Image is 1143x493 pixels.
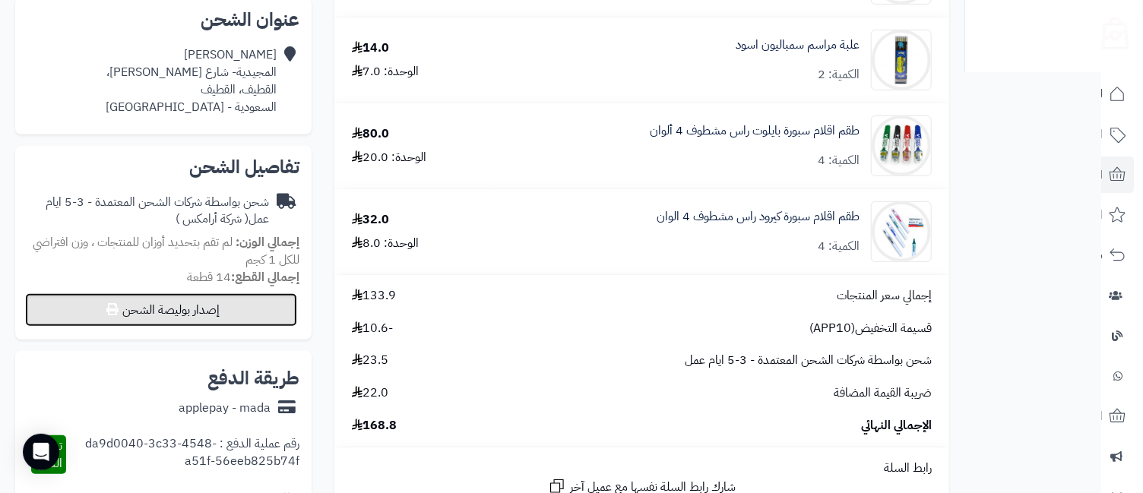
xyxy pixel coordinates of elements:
span: إجمالي سعر المنتجات [837,287,932,305]
img: 1698572287-%D8%B5%D9%88%D8%B1%D8%A9%20%D9%88%D8%A7%D8%AA%D8%B3%D8%A7%D8%A8%20%D8%A8%D8%AA%D8%A7%D... [872,201,931,262]
div: الكمية: 2 [818,66,860,84]
div: Open Intercom Messenger [23,434,59,470]
span: الإجمالي النهائي [861,417,932,435]
h2: تفاصيل الشحن [27,158,299,176]
div: شحن بواسطة شركات الشحن المعتمدة - 3-5 ايام عمل [27,194,269,229]
div: رقم عملية الدفع : da9d0040-3c33-4548-a51f-56eeb825b74f [66,435,299,475]
strong: إجمالي الوزن: [236,233,299,251]
a: طقم اقلام سبورة كيرود راس مشطوف 4 الوان [657,208,860,226]
button: إصدار بوليصة الشحن [25,293,297,327]
div: 80.0 [352,125,389,143]
span: شحن بواسطة شركات الشحن المعتمدة - 3-5 ايام عمل [685,352,932,369]
div: رابط السلة [340,460,943,477]
h2: عنوان الشحن [27,11,299,29]
div: الوحدة: 7.0 [352,63,419,81]
img: logo [1092,11,1129,49]
div: الكمية: 4 [818,152,860,169]
div: الوحدة: 8.0 [352,235,419,252]
strong: إجمالي القطع: [231,268,299,286]
small: 14 قطعة [187,268,299,286]
span: -10.6 [352,320,393,337]
span: 22.0 [352,384,388,402]
span: 23.5 [352,352,388,369]
img: 1683801104-%D8%A8%D8%A7%D9%8A%D9%84%D9%88%D8%AA-90x90.jpg [872,115,931,176]
a: علبة مراسم سمباليون اسود [736,36,860,54]
span: لم تقم بتحديد أوزان للمنتجات ، وزن افتراضي للكل 1 كجم [33,233,299,269]
span: ضريبة القيمة المضافة [834,384,932,402]
div: الكمية: 4 [818,238,860,255]
div: 32.0 [352,211,389,229]
span: 168.8 [352,417,397,435]
div: applepay - mada [179,400,271,417]
span: 133.9 [352,287,396,305]
span: قسيمة التخفيض(APP10) [809,320,932,337]
img: bb1-90x90.jpg [872,30,931,90]
span: ( شركة أرامكس ) [176,210,249,228]
div: الوحدة: 20.0 [352,149,426,166]
div: [PERSON_NAME] المجيدية- شارع [PERSON_NAME]، القطيف، القطيف السعودية - [GEOGRAPHIC_DATA] [106,46,277,115]
a: طقم اقلام سبورة بايلوت راس مشطوف 4 ألوان [650,122,860,140]
h2: طريقة الدفع [207,369,299,387]
div: 14.0 [352,40,389,57]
